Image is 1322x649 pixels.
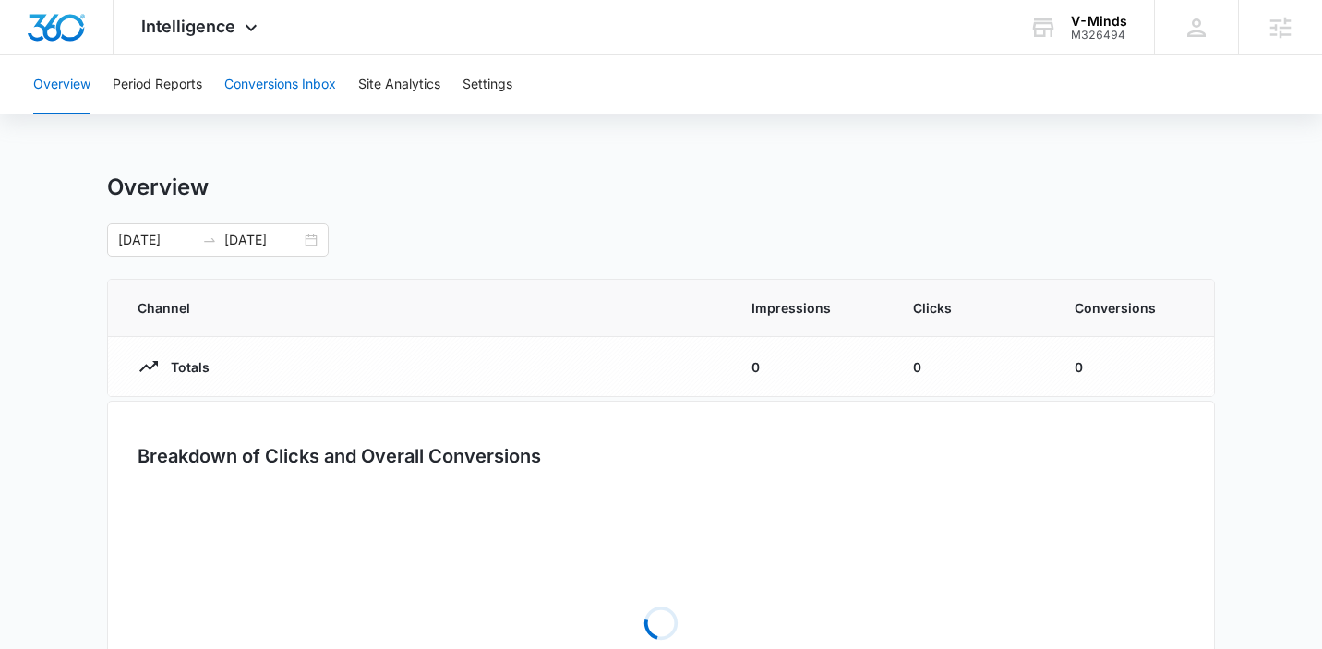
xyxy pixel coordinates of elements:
[358,55,440,114] button: Site Analytics
[30,30,44,44] img: logo_orange.svg
[224,230,301,250] input: End date
[113,55,202,114] button: Period Reports
[138,298,707,318] span: Channel
[141,17,235,36] span: Intelligence
[118,230,195,250] input: Start date
[52,30,90,44] div: v 4.0.24
[1052,337,1214,397] td: 0
[463,55,512,114] button: Settings
[202,233,217,247] span: swap-right
[33,55,90,114] button: Overview
[891,337,1052,397] td: 0
[160,357,210,377] p: Totals
[138,442,541,470] h3: Breakdown of Clicks and Overall Conversions
[751,298,869,318] span: Impressions
[48,48,203,63] div: Domain: [DOMAIN_NAME]
[70,109,165,121] div: Domain Overview
[107,174,209,201] h1: Overview
[184,107,198,122] img: tab_keywords_by_traffic_grey.svg
[204,109,311,121] div: Keywords by Traffic
[913,298,1030,318] span: Clicks
[1075,298,1184,318] span: Conversions
[30,48,44,63] img: website_grey.svg
[224,55,336,114] button: Conversions Inbox
[729,337,891,397] td: 0
[50,107,65,122] img: tab_domain_overview_orange.svg
[202,233,217,247] span: to
[1071,29,1127,42] div: account id
[1071,14,1127,29] div: account name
